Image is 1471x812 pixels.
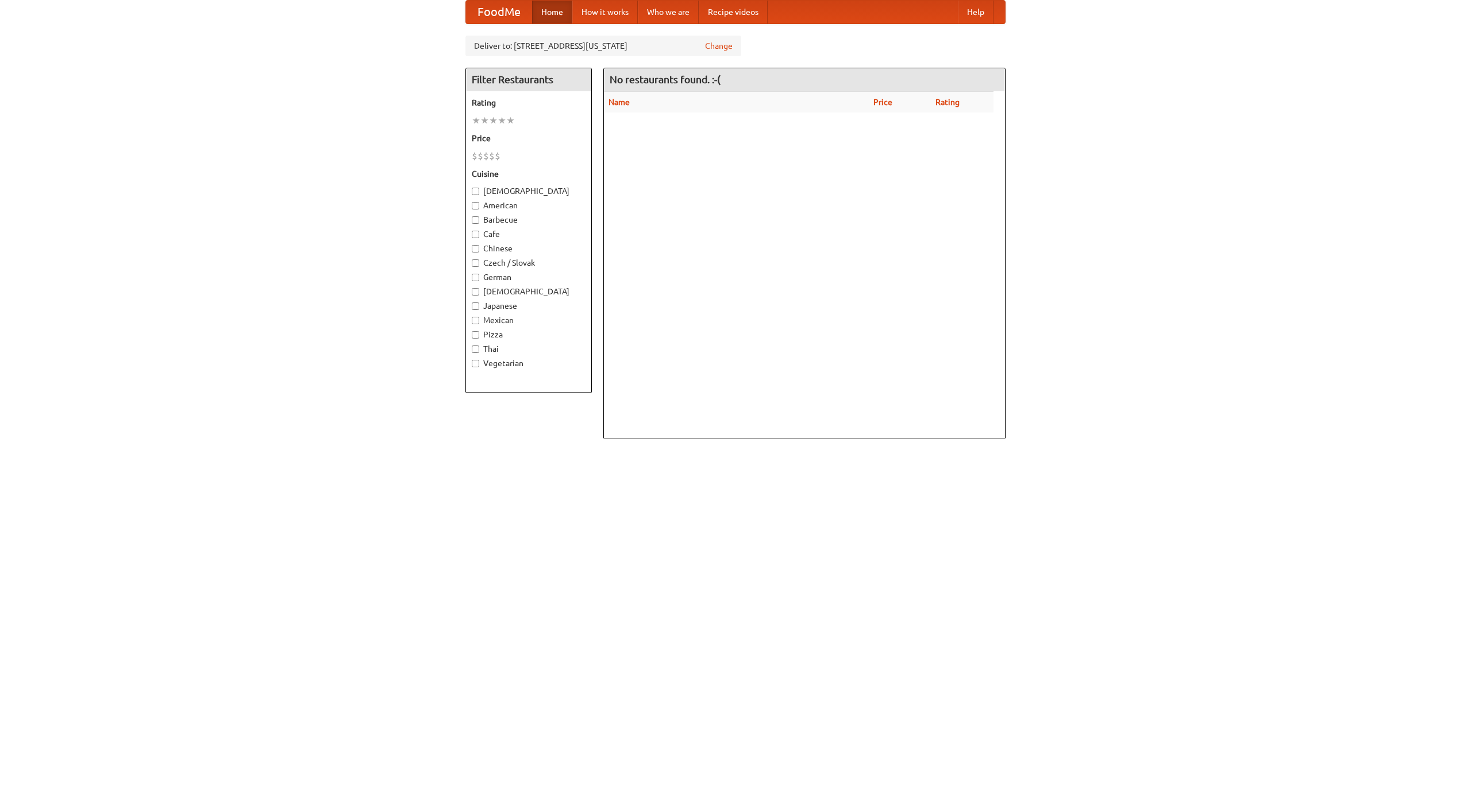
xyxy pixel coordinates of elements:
input: American [472,202,479,209]
li: $ [495,150,500,162]
li: $ [478,150,483,162]
a: Help [958,1,993,24]
label: Czech / Slovak [472,257,586,269]
input: [DEMOGRAPHIC_DATA] [472,188,479,195]
li: ★ [506,114,515,127]
label: Vegetarian [472,358,586,369]
input: Thai [472,345,479,353]
li: ★ [498,114,506,127]
input: Mexican [472,317,479,324]
input: Cafe [472,231,479,238]
label: Japanese [472,300,586,312]
label: Chinese [472,243,586,254]
label: Thai [472,343,586,355]
li: ★ [489,114,498,127]
h5: Rating [472,97,586,108]
input: Chinese [472,245,479,252]
input: [DEMOGRAPHIC_DATA] [472,288,479,296]
label: Cafe [472,228,586,240]
label: American [472,200,586,211]
input: Pizza [472,331,479,339]
input: Czech / Slovak [472,259,479,267]
a: How it works [572,1,638,24]
a: Rating [935,98,960,107]
ng-pluralize: No restaurants found. :-( [610,74,721,85]
a: FoodMe [466,1,532,24]
a: Who we are [638,1,699,24]
h5: Cuisine [472,168,586,180]
label: [DEMOGRAPHIC_DATA] [472,185,586,197]
input: Vegetarian [472,360,479,367]
li: ★ [472,114,480,127]
a: Name [609,98,630,107]
div: Deliver to: [STREET_ADDRESS][US_STATE] [465,36,741,56]
label: German [472,271,586,283]
a: Recipe videos [699,1,768,24]
h5: Price [472,133,586,144]
a: Change [705,40,733,52]
li: ★ [480,114,489,127]
label: [DEMOGRAPHIC_DATA] [472,286,586,297]
li: $ [489,150,495,162]
label: Barbecue [472,214,586,226]
li: $ [483,150,489,162]
a: Price [873,98,892,107]
li: $ [472,150,478,162]
h4: Filter Restaurants [466,68,591,91]
input: Japanese [472,302,479,310]
label: Pizza [472,329,586,340]
input: Barbecue [472,216,479,224]
input: German [472,274,479,281]
label: Mexican [472,314,586,326]
a: Home [532,1,572,24]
